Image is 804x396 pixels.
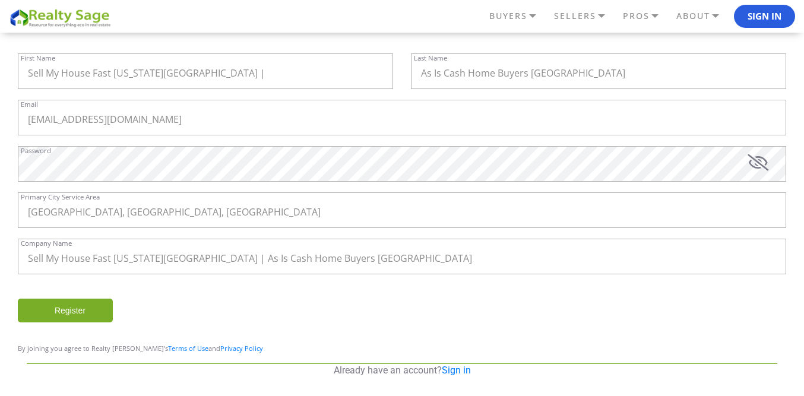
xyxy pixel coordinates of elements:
a: Sign in [442,365,471,376]
button: Sign In [734,5,795,28]
label: First Name [21,55,55,61]
label: Email [21,101,38,107]
a: ABOUT [673,6,734,26]
label: Company Name [21,240,72,246]
label: Password [21,147,51,154]
a: SELLERS [551,6,620,26]
a: Terms of Use [168,344,208,353]
span: By joining you agree to Realty [PERSON_NAME]’s and [18,344,263,353]
a: BUYERS [486,6,551,26]
label: Last Name [414,55,447,61]
img: REALTY SAGE [9,7,116,28]
p: Already have an account? [27,364,777,377]
input: Register [18,299,113,322]
label: Primary City Service Area [21,194,100,200]
a: Privacy Policy [220,344,263,353]
a: PROS [620,6,673,26]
